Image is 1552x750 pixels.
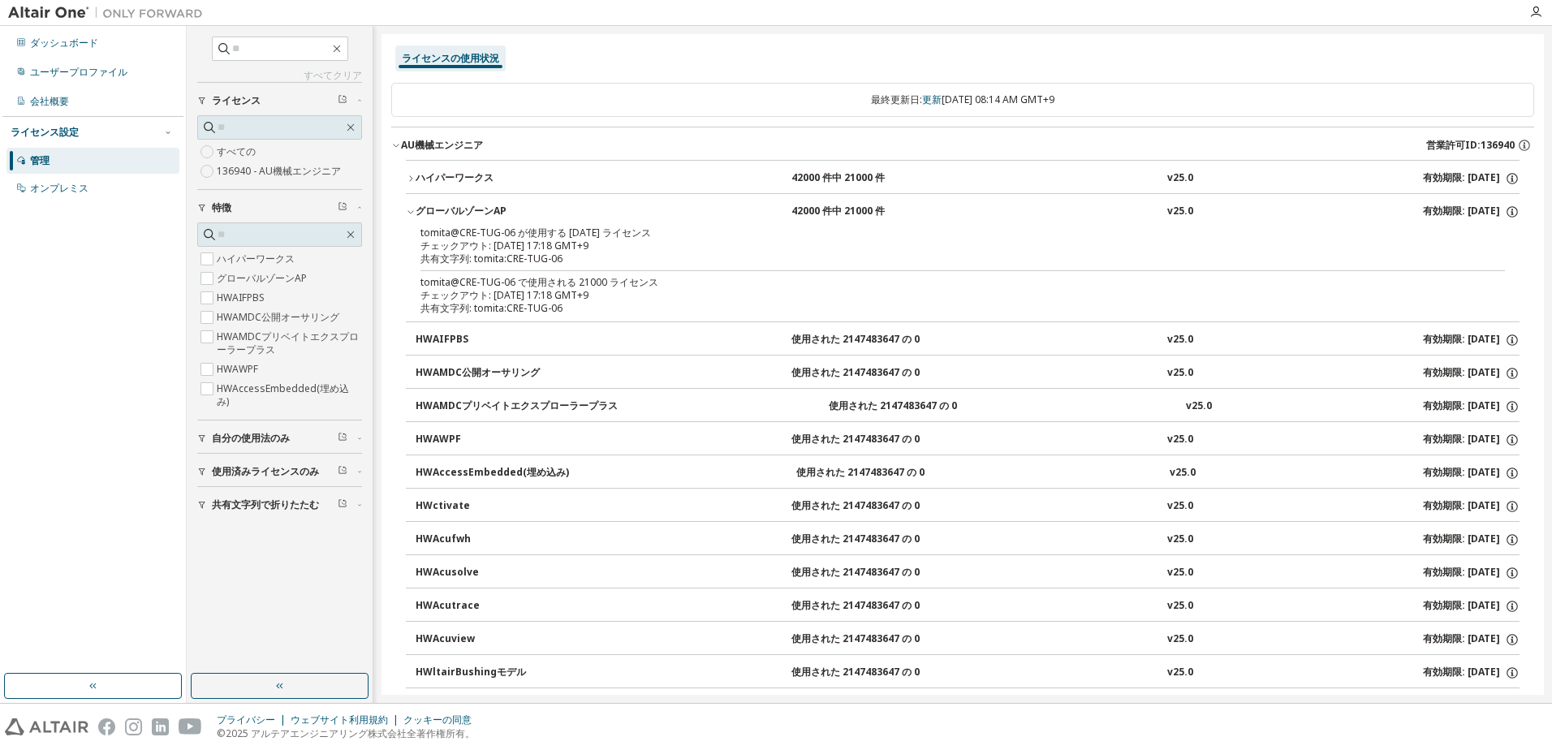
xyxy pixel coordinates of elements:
[11,126,79,139] div: ライセンス設定
[416,499,562,514] div: HWctivate
[420,226,1466,239] div: tomita@CRE-TUG-06 が使用する [DATE] ライセンス
[338,498,347,511] span: Clear filter
[391,127,1534,163] button: AU機械エンジニア営業許可ID:136940
[1423,499,1500,514] font: 有効期限: [DATE]
[416,356,1520,391] button: HWAMDC公開オーサリング使用された 2147483647 の 0v25.0有効期限: [DATE]
[212,432,290,445] span: 自分の使用法のみ
[791,566,938,580] div: 使用された 2147483647 の 0
[796,466,942,481] div: 使用された 2147483647 の 0
[1426,139,1515,152] span: 営業許可ID:136940
[30,37,98,50] div: ダッシュボード
[791,666,938,680] div: 使用された 2147483647 の 0
[338,432,347,445] span: Clear filter
[1167,666,1193,680] div: v25.0
[8,5,211,21] img: アルタイルワン
[152,718,169,735] img: linkedin.svg
[791,205,938,219] div: 42000 件中 21000 件
[217,249,298,269] label: ハイパーワークス
[416,422,1520,458] button: HWAWPF使用された 2147483647 の 0v25.0有効期限: [DATE]
[338,94,347,107] span: Clear filter
[1167,171,1193,186] div: v25.0
[197,83,362,119] button: ライセンス
[791,632,938,647] div: 使用された 2147483647 の 0
[416,389,1520,425] button: HWAMDCプリベイトエクスプローラープラス使用された 2147483647 の 0v25.0有効期限: [DATE]
[791,171,938,186] div: 42000 件中 21000 件
[416,433,562,447] div: HWAWPF
[1423,333,1500,347] font: 有効期限: [DATE]
[420,276,1466,289] div: tomita@CRE-TUG-06 で使用される 21000 ライセンス
[420,289,1466,302] div: チェックアウト: [DATE] 17:18 GMT+9
[1423,171,1500,186] font: 有効期限: [DATE]
[416,688,1520,724] button: HWAltairCopilotハイパーワークス使用された 2147483647 の 0v25.0有効期限: [DATE]
[1423,632,1500,647] font: 有効期限: [DATE]
[197,420,362,456] button: 自分の使用法のみ
[212,498,319,511] span: 共有文字列で折りたたむ
[791,433,938,447] div: 使用された 2147483647 の 0
[217,726,481,740] p: ©
[406,194,1520,230] button: グローバルゾーンAP42000 件中 21000 件v25.0有効期限: [DATE]
[791,499,938,514] div: 使用された 2147483647 の 0
[1423,366,1500,381] font: 有効期限: [DATE]
[406,161,1520,196] button: ハイパーワークス42000 件中 21000 件v25.0有効期限: [DATE]
[1423,599,1500,614] font: 有効期限: [DATE]
[197,454,362,489] button: 使用済みライセンスのみ
[125,718,142,735] img: instagram.svg
[401,138,483,152] font: AU機械エンジニア
[212,94,261,107] span: ライセンス
[5,718,88,735] img: altair_logo.svg
[420,302,1466,315] div: 共有文字列: tomita:CRE-TUG-06
[403,713,481,726] div: クッキーの同意
[217,269,310,288] label: グローバルゾーンAP
[416,171,562,186] div: ハイパーワークス
[416,466,569,481] div: HWAccessEmbedded(埋め込み)
[1423,205,1500,219] font: 有効期限: [DATE]
[391,83,1534,117] div: 最終更新日:
[1167,499,1193,514] div: v25.0
[416,322,1520,358] button: HWAIFPBS使用された 2147483647 の 0v25.0有効期限: [DATE]
[1423,433,1500,447] font: 有効期限: [DATE]
[420,239,1466,252] div: チェックアウト: [DATE] 17:18 GMT+9
[1186,399,1212,414] div: v25.0
[197,69,362,82] a: すべてクリア
[212,465,319,478] span: 使用済みライセンスのみ
[416,532,562,547] div: HWAcufwh
[416,599,562,614] div: HWAcutrace
[338,465,347,478] span: Clear filter
[217,308,343,327] label: HWAMDC公開オーサリング
[416,566,562,580] div: HWAcusolve
[416,555,1520,591] button: HWAcusolve使用された 2147483647 の 0v25.0有効期限: [DATE]
[416,333,562,347] div: HWAIFPBS
[1423,566,1500,580] font: 有効期限: [DATE]
[791,532,938,547] div: 使用された 2147483647 の 0
[30,95,69,108] div: 会社概要
[291,713,403,726] div: ウェブサイト利用規約
[1423,466,1500,481] font: 有効期限: [DATE]
[1167,433,1193,447] div: v25.0
[416,655,1520,691] button: HWltairBushingモデル使用された 2147483647 の 0v25.0有効期限: [DATE]
[416,489,1520,524] button: HWctivate使用された 2147483647 の 0v25.0有効期限: [DATE]
[416,522,1520,558] button: HWAcufwh使用された 2147483647 の 0v25.0有効期限: [DATE]
[217,379,362,412] label: HWAccessEmbedded(埋め込み)
[30,154,50,167] div: 管理
[416,588,1520,624] button: HWAcutrace使用された 2147483647 の 0v25.0有効期限: [DATE]
[1167,566,1193,580] div: v25.0
[416,455,1520,491] button: HWAccessEmbedded(埋め込み)使用された 2147483647 の 0v25.0有効期限: [DATE]
[416,632,562,647] div: HWAcuview
[1170,466,1196,481] div: v25.0
[922,93,942,106] a: 更新
[197,190,362,226] button: 特徴
[416,399,618,414] div: HWAMDCプリベイトエクスプローラープラス
[1167,532,1193,547] div: v25.0
[829,399,975,414] div: 使用された 2147483647 の 0
[791,366,938,381] div: 使用された 2147483647 の 0
[420,252,1466,265] div: 共有文字列: tomita:CRE-TUG-06
[217,360,261,379] label: HWAWPF
[217,713,291,726] div: プライバシー
[402,52,499,65] div: ライセンスの使用状況
[30,182,88,195] div: オンプレミス
[1167,599,1193,614] div: v25.0
[217,327,362,360] label: HWAMDCプリベイトエクスプローラープラス
[1167,333,1193,347] div: v25.0
[416,622,1520,657] button: HWAcuview使用された 2147483647 の 0v25.0有効期限: [DATE]
[791,333,938,347] div: 使用された 2147483647 の 0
